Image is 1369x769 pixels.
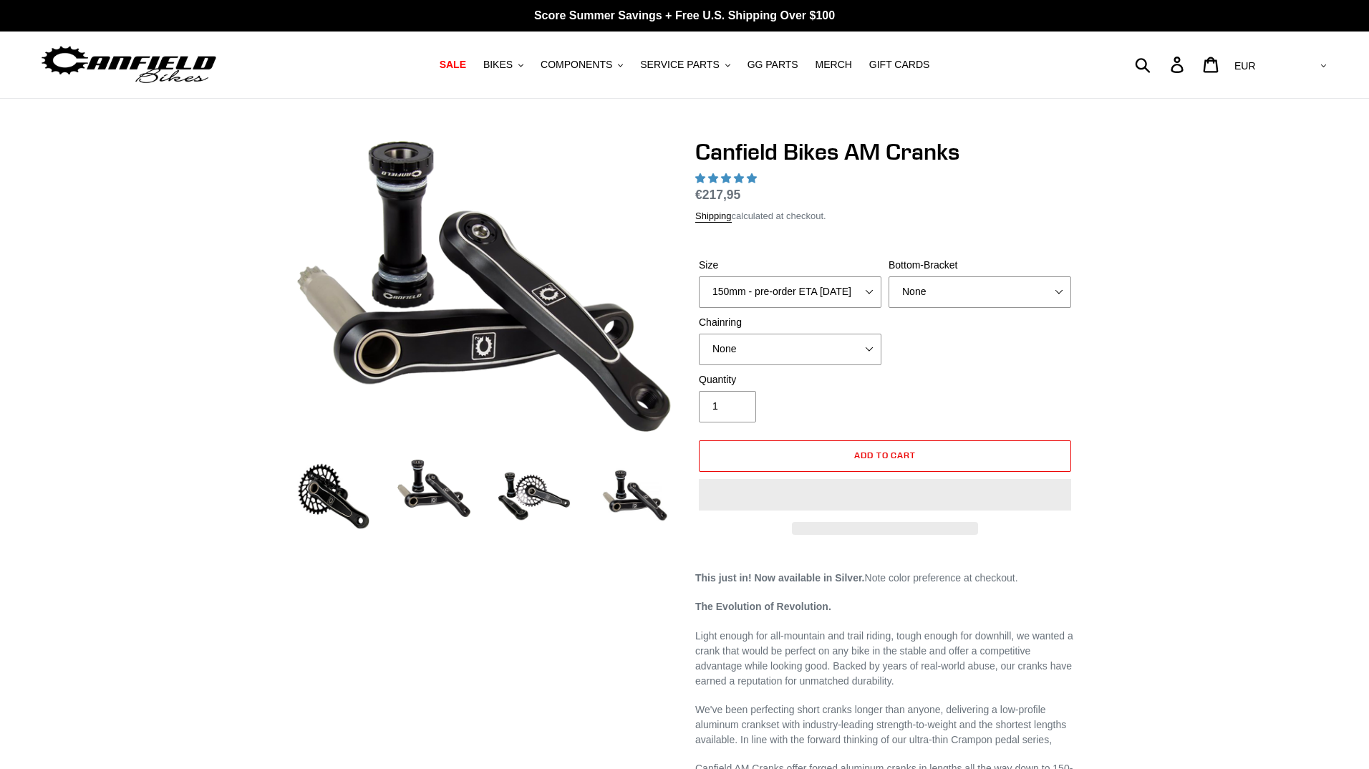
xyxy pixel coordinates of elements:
p: Note color preference at checkout. [695,571,1075,586]
strong: The Evolution of Revolution. [695,601,831,612]
button: COMPONENTS [533,55,630,74]
label: Bottom-Bracket [889,258,1071,273]
span: GIFT CARDS [869,59,930,71]
p: We've been perfecting short cranks longer than anyone, delivering a low-profile aluminum crankset... [695,702,1075,748]
img: Load image into Gallery viewer, Canfield Cranks [395,457,473,520]
img: Canfield Cranks [297,141,671,432]
button: BIKES [476,55,531,74]
div: calculated at checkout. [695,209,1075,223]
span: SERVICE PARTS [640,59,719,71]
span: COMPONENTS [541,59,612,71]
a: SALE [432,55,473,74]
a: Shipping [695,211,732,223]
h1: Canfield Bikes AM Cranks [695,138,1075,165]
span: Add to cart [854,450,916,460]
label: Chainring [699,315,881,330]
button: SERVICE PARTS [633,55,737,74]
a: GIFT CARDS [862,55,937,74]
span: 4.97 stars [695,173,760,184]
img: Load image into Gallery viewer, CANFIELD-AM_DH-CRANKS [595,457,674,536]
span: GG PARTS [748,59,798,71]
span: BIKES [483,59,513,71]
img: Canfield Bikes [39,42,218,87]
a: MERCH [808,55,859,74]
img: Load image into Gallery viewer, Canfield Bikes AM Cranks [495,457,574,536]
img: Load image into Gallery viewer, Canfield Bikes AM Cranks [294,457,373,536]
span: €217,95 [695,188,740,202]
span: SALE [440,59,466,71]
label: Size [699,258,881,273]
p: Light enough for all-mountain and trail riding, tough enough for downhill, we wanted a crank that... [695,629,1075,689]
strong: This just in! Now available in Silver. [695,572,865,584]
button: Add to cart [699,440,1071,472]
label: Quantity [699,372,881,387]
input: Search [1143,49,1179,80]
span: MERCH [816,59,852,71]
a: GG PARTS [740,55,806,74]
